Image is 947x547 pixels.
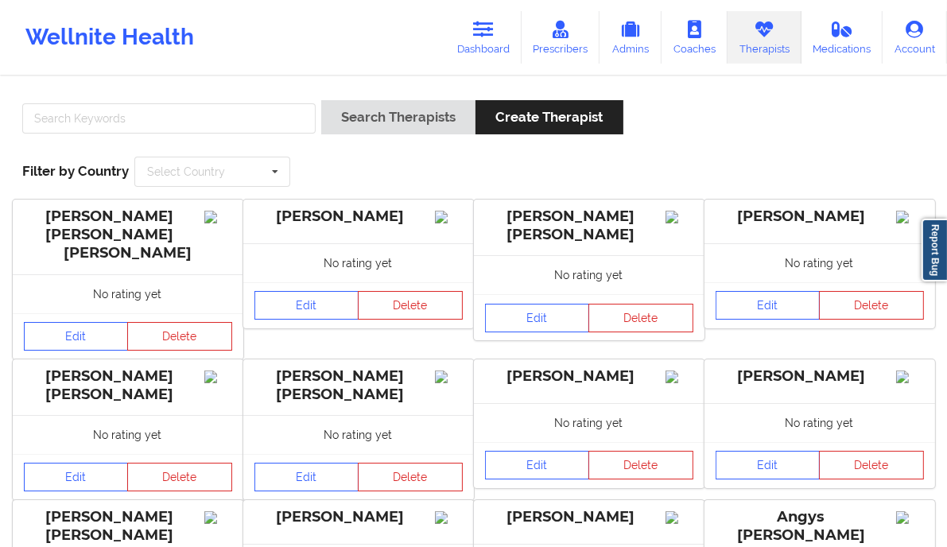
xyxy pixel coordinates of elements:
img: Image%2Fplaceholer-image.png [435,211,463,223]
div: No rating yet [13,415,243,454]
button: Delete [358,463,463,491]
div: No rating yet [704,403,935,442]
a: Edit [485,304,590,332]
span: Filter by Country [22,163,129,179]
div: [PERSON_NAME] [PERSON_NAME] [254,367,463,404]
div: No rating yet [243,243,474,282]
div: [PERSON_NAME] [254,208,463,226]
div: [PERSON_NAME] [716,208,924,226]
div: No rating yet [474,255,704,294]
button: Delete [588,451,693,479]
div: [PERSON_NAME] [485,508,693,526]
div: [PERSON_NAME] [716,367,924,386]
a: Report Bug [922,219,947,281]
div: No rating yet [704,243,935,282]
a: Edit [716,291,821,320]
a: Therapists [728,11,801,64]
img: Image%2Fplaceholer-image.png [204,211,232,223]
button: Delete [588,304,693,332]
a: Medications [801,11,883,64]
div: No rating yet [474,403,704,442]
div: [PERSON_NAME] [254,508,463,526]
a: Edit [24,463,129,491]
div: Select Country [147,166,225,177]
img: Image%2Fplaceholer-image.png [666,370,693,383]
a: Edit [716,451,821,479]
img: Image%2Fplaceholer-image.png [666,211,693,223]
button: Create Therapist [475,100,623,134]
a: Edit [485,451,590,479]
img: Image%2Fplaceholer-image.png [204,370,232,383]
a: Prescribers [522,11,600,64]
button: Delete [127,322,232,351]
div: No rating yet [13,274,243,313]
a: Coaches [662,11,728,64]
button: Delete [819,451,924,479]
img: Image%2Fplaceholer-image.png [896,211,924,223]
img: Image%2Fplaceholer-image.png [204,511,232,524]
div: [PERSON_NAME] [PERSON_NAME] [485,208,693,244]
img: Image%2Fplaceholer-image.png [896,370,924,383]
div: [PERSON_NAME] [485,367,693,386]
img: Image%2Fplaceholer-image.png [435,511,463,524]
a: Edit [254,463,359,491]
input: Search Keywords [22,103,316,134]
button: Delete [358,291,463,320]
button: Delete [127,463,232,491]
img: Image%2Fplaceholer-image.png [435,370,463,383]
img: Image%2Fplaceholer-image.png [666,511,693,524]
div: [PERSON_NAME] [PERSON_NAME] [24,367,232,404]
a: Edit [254,291,359,320]
a: Dashboard [445,11,522,64]
div: No rating yet [243,415,474,454]
button: Delete [819,291,924,320]
a: Edit [24,322,129,351]
button: Search Therapists [321,100,475,134]
img: Image%2Fplaceholer-image.png [896,511,924,524]
div: [PERSON_NAME] [PERSON_NAME] [PERSON_NAME] [24,208,232,262]
a: Account [883,11,947,64]
a: Admins [600,11,662,64]
div: [PERSON_NAME] [PERSON_NAME] [24,508,232,545]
